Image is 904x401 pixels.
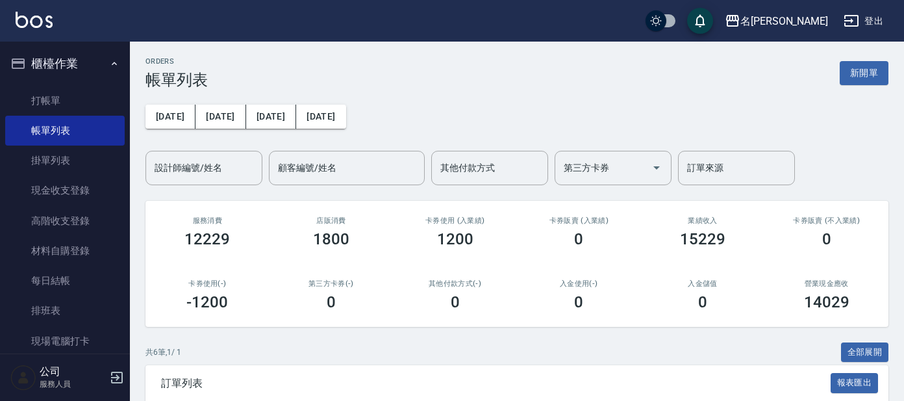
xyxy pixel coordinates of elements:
a: 高階收支登錄 [5,206,125,236]
h3: 0 [574,293,583,311]
button: [DATE] [296,105,345,129]
span: 訂單列表 [161,377,831,390]
h2: 其他付款方式(-) [408,279,501,288]
h2: 入金儲值 [657,279,749,288]
h2: ORDERS [145,57,208,66]
a: 現場電腦打卡 [5,326,125,356]
h3: 1200 [437,230,473,248]
h3: 0 [698,293,707,311]
div: 名[PERSON_NAME] [740,13,828,29]
h2: 第三方卡券(-) [285,279,378,288]
p: 服務人員 [40,378,106,390]
h3: 14029 [804,293,849,311]
a: 每日結帳 [5,266,125,296]
a: 帳單列表 [5,116,125,146]
h2: 卡券使用(-) [161,279,254,288]
h2: 業績收入 [657,216,749,225]
h3: 0 [574,230,583,248]
h3: 1800 [313,230,349,248]
h2: 卡券販賣 (入業績) [533,216,625,225]
button: 報表匯出 [831,373,879,393]
h3: -1200 [186,293,228,311]
button: 登出 [838,9,888,33]
button: 全部展開 [841,343,889,363]
a: 材料自購登錄 [5,236,125,266]
button: save [687,8,713,34]
button: [DATE] [246,105,296,129]
img: Logo [16,12,53,28]
h3: 0 [822,230,831,248]
h2: 卡券販賣 (不入業績) [780,216,873,225]
button: 名[PERSON_NAME] [720,8,833,34]
a: 打帳單 [5,86,125,116]
a: 新開單 [840,66,888,79]
h3: 12229 [184,230,230,248]
button: Open [646,157,667,178]
a: 排班表 [5,296,125,326]
button: [DATE] [145,105,195,129]
h2: 卡券使用 (入業績) [408,216,501,225]
button: 櫃檯作業 [5,47,125,81]
a: 掛單列表 [5,146,125,175]
h2: 店販消費 [285,216,378,225]
img: Person [10,365,36,391]
a: 報表匯出 [831,376,879,389]
h3: 15229 [680,230,725,248]
h2: 入金使用(-) [533,279,625,288]
h3: 帳單列表 [145,71,208,89]
h3: 0 [327,293,336,311]
h3: 0 [451,293,460,311]
a: 現金收支登錄 [5,175,125,205]
button: 新開單 [840,61,888,85]
p: 共 6 筆, 1 / 1 [145,346,181,358]
h3: 服務消費 [161,216,254,225]
h5: 公司 [40,365,106,378]
h2: 營業現金應收 [780,279,873,288]
button: [DATE] [195,105,245,129]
